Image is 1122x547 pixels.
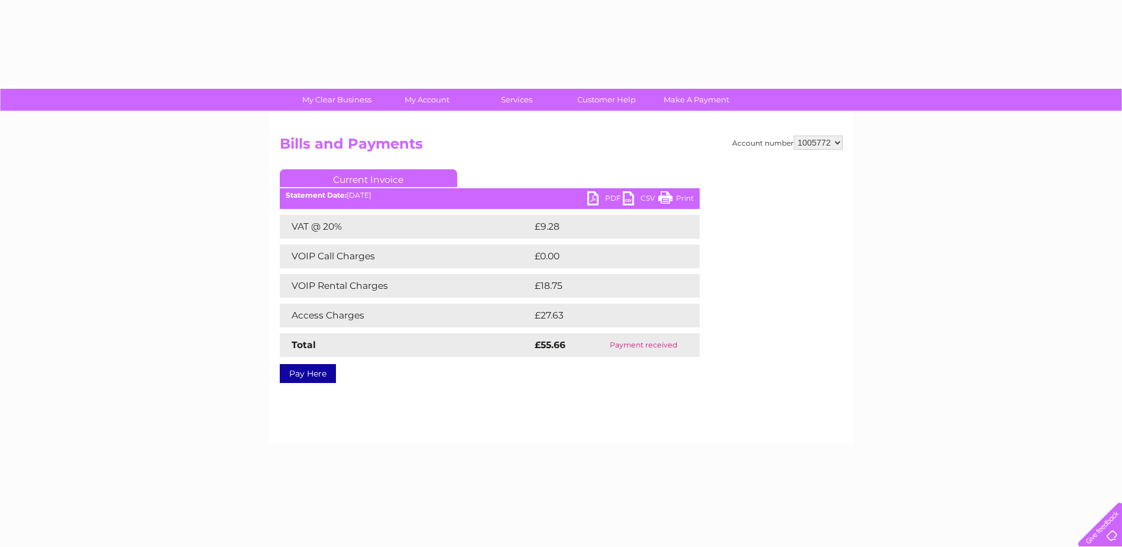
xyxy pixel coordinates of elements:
[587,191,623,208] a: PDF
[532,274,675,298] td: £18.75
[532,244,672,268] td: £0.00
[280,191,700,200] div: [DATE]
[558,89,655,111] a: Customer Help
[292,339,316,350] strong: Total
[280,364,336,383] a: Pay Here
[658,191,694,208] a: Print
[280,244,532,268] td: VOIP Call Charges
[732,136,843,150] div: Account number
[535,339,565,350] strong: £55.66
[468,89,565,111] a: Services
[280,136,843,158] h2: Bills and Payments
[532,215,672,239] td: £9.28
[623,191,658,208] a: CSV
[587,333,699,357] td: Payment received
[288,89,386,111] a: My Clear Business
[280,169,457,187] a: Current Invoice
[648,89,745,111] a: Make A Payment
[378,89,476,111] a: My Account
[532,304,675,327] td: £27.63
[286,191,347,200] b: Statement Date:
[280,304,532,327] td: Access Charges
[280,215,532,239] td: VAT @ 20%
[280,274,532,298] td: VOIP Rental Charges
